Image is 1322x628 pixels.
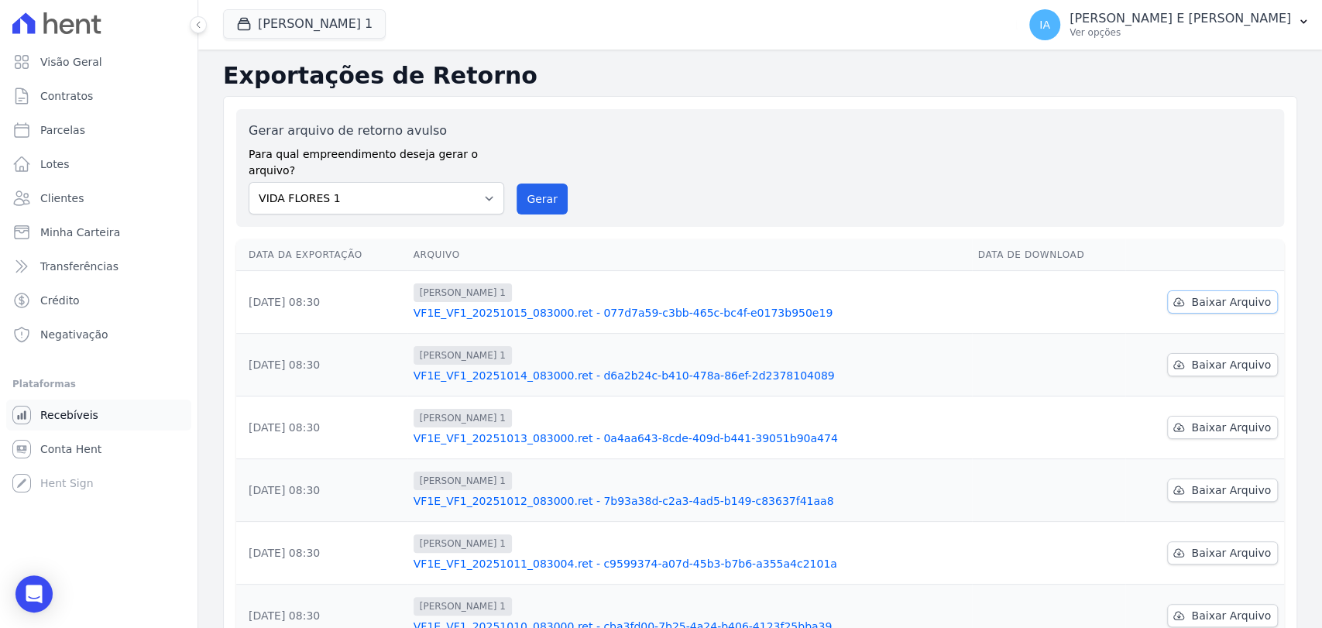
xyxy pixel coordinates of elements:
[6,217,191,248] a: Minha Carteira
[414,283,512,302] span: [PERSON_NAME] 1
[414,305,966,321] a: VF1E_VF1_20251015_083000.ret - 077d7a59-c3bb-465c-bc4f-e0173b950e19
[236,522,407,585] td: [DATE] 08:30
[414,493,966,509] a: VF1E_VF1_20251012_083000.ret - 7b93a38d-c2a3-4ad5-b149-c83637f41aa8
[1167,541,1278,565] a: Baixar Arquivo
[1167,416,1278,439] a: Baixar Arquivo
[6,81,191,112] a: Contratos
[517,184,568,214] button: Gerar
[414,368,966,383] a: VF1E_VF1_20251014_083000.ret - d6a2b24c-b410-478a-86ef-2d2378104089
[40,441,101,457] span: Conta Hent
[1017,3,1322,46] button: IA [PERSON_NAME] E [PERSON_NAME] Ver opções
[1167,353,1278,376] a: Baixar Arquivo
[40,327,108,342] span: Negativação
[414,472,512,490] span: [PERSON_NAME] 1
[6,46,191,77] a: Visão Geral
[236,459,407,522] td: [DATE] 08:30
[1167,604,1278,627] a: Baixar Arquivo
[414,556,966,571] a: VF1E_VF1_20251011_083004.ret - c9599374-a07d-45b3-b7b6-a355a4c2101a
[236,239,407,271] th: Data da Exportação
[414,431,966,446] a: VF1E_VF1_20251013_083000.ret - 0a4aa643-8cde-409d-b441-39051b90a474
[40,259,118,274] span: Transferências
[249,140,504,179] label: Para qual empreendimento deseja gerar o arquivo?
[6,251,191,282] a: Transferências
[6,400,191,431] a: Recebíveis
[1191,294,1271,310] span: Baixar Arquivo
[6,183,191,214] a: Clientes
[236,396,407,459] td: [DATE] 08:30
[40,407,98,423] span: Recebíveis
[236,271,407,334] td: [DATE] 08:30
[40,122,85,138] span: Parcelas
[40,293,80,308] span: Crédito
[40,225,120,240] span: Minha Carteira
[6,434,191,465] a: Conta Hent
[6,115,191,146] a: Parcelas
[407,239,972,271] th: Arquivo
[1191,545,1271,561] span: Baixar Arquivo
[972,239,1125,271] th: Data de Download
[236,334,407,396] td: [DATE] 08:30
[414,597,512,616] span: [PERSON_NAME] 1
[414,346,512,365] span: [PERSON_NAME] 1
[1191,482,1271,498] span: Baixar Arquivo
[40,54,102,70] span: Visão Geral
[6,319,191,350] a: Negativação
[15,575,53,613] div: Open Intercom Messenger
[40,156,70,172] span: Lotes
[1191,608,1271,623] span: Baixar Arquivo
[223,62,1297,90] h2: Exportações de Retorno
[414,534,512,553] span: [PERSON_NAME] 1
[12,375,185,393] div: Plataformas
[40,88,93,104] span: Contratos
[1191,420,1271,435] span: Baixar Arquivo
[6,285,191,316] a: Crédito
[414,409,512,427] span: [PERSON_NAME] 1
[1191,357,1271,372] span: Baixar Arquivo
[40,190,84,206] span: Clientes
[1070,26,1291,39] p: Ver opções
[6,149,191,180] a: Lotes
[1167,479,1278,502] a: Baixar Arquivo
[223,9,386,39] button: [PERSON_NAME] 1
[1039,19,1050,30] span: IA
[1070,11,1291,26] p: [PERSON_NAME] E [PERSON_NAME]
[1167,290,1278,314] a: Baixar Arquivo
[249,122,504,140] label: Gerar arquivo de retorno avulso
